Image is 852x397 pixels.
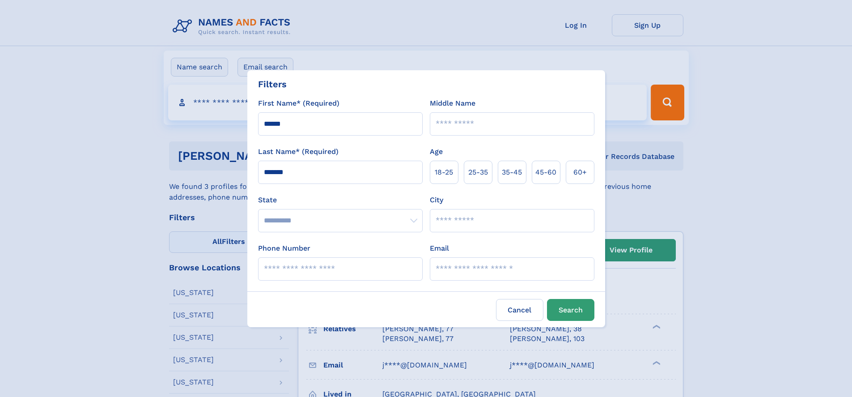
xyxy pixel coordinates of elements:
label: Middle Name [430,98,475,109]
label: Cancel [496,299,543,321]
label: City [430,195,443,205]
span: 25‑35 [468,167,488,178]
label: State [258,195,423,205]
span: 35‑45 [502,167,522,178]
span: 18‑25 [435,167,453,178]
label: First Name* (Required) [258,98,339,109]
label: Email [430,243,449,254]
div: Filters [258,77,287,91]
span: 60+ [573,167,587,178]
button: Search [547,299,594,321]
label: Phone Number [258,243,310,254]
label: Last Name* (Required) [258,146,339,157]
label: Age [430,146,443,157]
span: 45‑60 [535,167,556,178]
